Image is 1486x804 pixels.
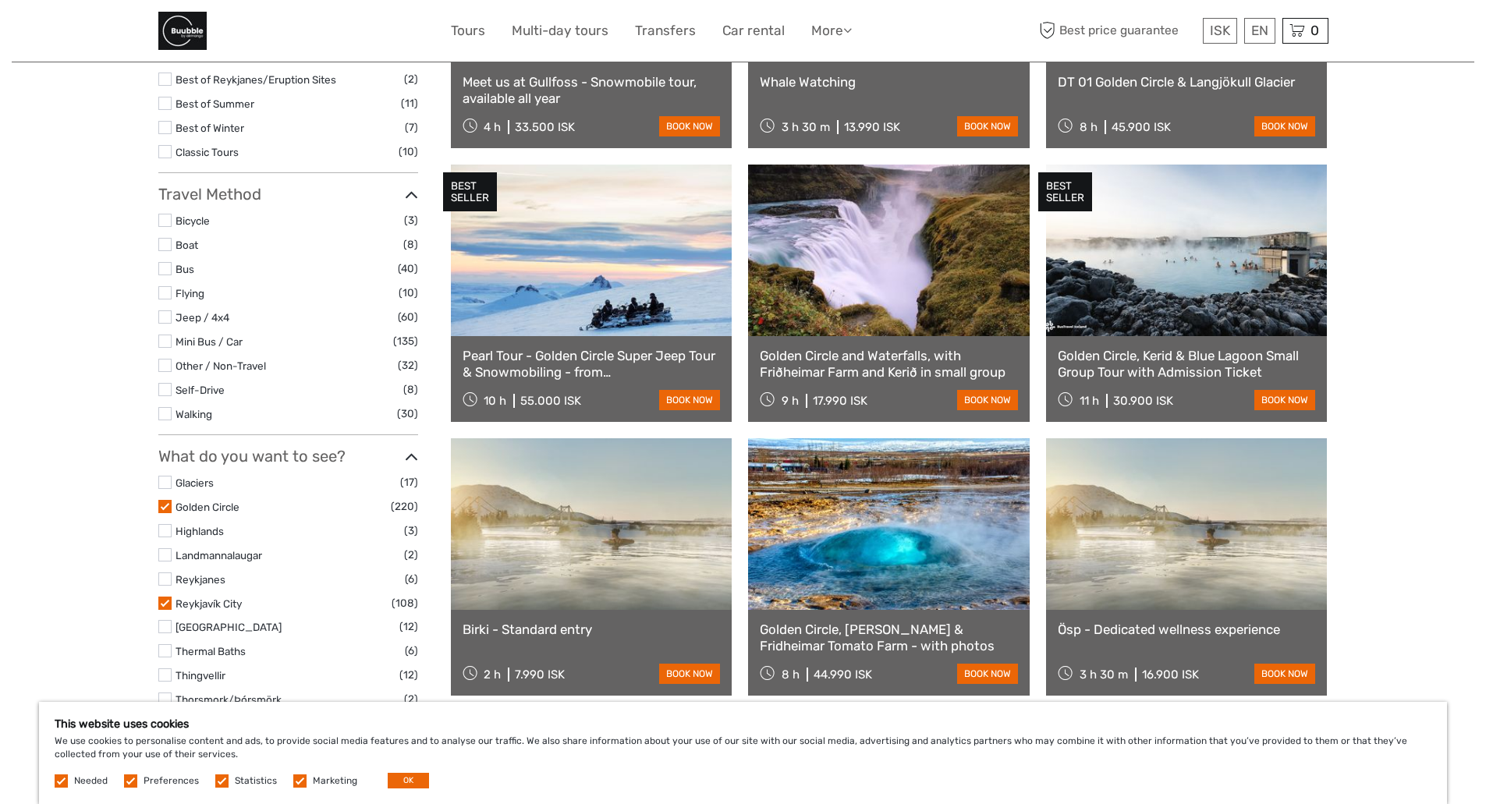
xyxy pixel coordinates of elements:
[443,172,497,211] div: BEST SELLER
[176,311,229,324] a: Jeep / 4x4
[176,501,239,513] a: Golden Circle
[399,284,418,302] span: (10)
[659,390,720,410] a: book now
[760,74,1018,90] a: Whale Watching
[176,214,210,227] a: Bicycle
[635,19,696,42] a: Transfers
[176,73,336,86] a: Best of Reykjanes/Eruption Sites
[176,645,246,657] a: Thermal Baths
[659,116,720,136] a: book now
[1112,120,1171,134] div: 45.900 ISK
[74,774,108,788] label: Needed
[463,74,721,106] a: Meet us at Gullfoss - Snowmobile tour, available all year
[158,447,418,466] h3: What do you want to see?
[405,119,418,136] span: (7)
[1036,18,1199,44] span: Best price guarantee
[403,236,418,253] span: (8)
[55,717,1431,731] h5: This website uses cookies
[398,356,418,374] span: (32)
[399,143,418,161] span: (10)
[405,570,418,588] span: (6)
[22,27,176,40] p: We're away right now. Please check back later!
[811,19,852,42] a: More
[1254,664,1315,684] a: book now
[158,12,207,50] img: General Info:
[515,120,575,134] div: 33.500 ISK
[393,332,418,350] span: (135)
[1254,390,1315,410] a: book now
[313,774,357,788] label: Marketing
[957,664,1018,684] a: book now
[176,573,225,586] a: Reykjanes
[463,622,721,637] a: Birki - Standard entry
[515,668,565,682] div: 7.990 ISK
[404,522,418,540] span: (3)
[1113,394,1173,408] div: 30.900 ISK
[1142,668,1199,682] div: 16.900 ISK
[176,597,242,610] a: Reykjavík City
[176,263,194,275] a: Bus
[176,359,266,372] a: Other / Non-Travel
[451,19,485,42] a: Tours
[176,693,282,706] a: Thorsmork/Þórsmörk
[484,120,501,134] span: 4 h
[399,618,418,636] span: (12)
[404,70,418,88] span: (2)
[782,394,799,408] span: 9 h
[404,546,418,564] span: (2)
[957,390,1018,410] a: book now
[176,408,212,420] a: Walking
[512,19,608,42] a: Multi-day tours
[235,774,277,788] label: Statistics
[176,97,254,110] a: Best of Summer
[1080,394,1099,408] span: 11 h
[814,668,872,682] div: 44.990 ISK
[844,120,900,134] div: 13.990 ISK
[391,498,418,515] span: (220)
[1080,120,1098,134] span: 8 h
[1058,622,1316,637] a: Ösp - Dedicated wellness experience
[176,476,214,489] a: Glaciers
[463,348,721,380] a: Pearl Tour - Golden Circle Super Jeep Tour & Snowmobiling - from [GEOGRAPHIC_DATA]
[158,185,418,204] h3: Travel Method
[176,621,282,633] a: [GEOGRAPHIC_DATA]
[957,116,1018,136] a: book now
[782,668,800,682] span: 8 h
[176,122,244,134] a: Best of Winter
[1058,348,1316,380] a: Golden Circle, Kerid & Blue Lagoon Small Group Tour with Admission Ticket
[1038,172,1092,211] div: BEST SELLER
[405,642,418,660] span: (6)
[392,594,418,612] span: (108)
[659,664,720,684] a: book now
[813,394,867,408] div: 17.990 ISK
[1058,74,1316,90] a: DT 01 Golden Circle & Langjökull Glacier
[1244,18,1275,44] div: EN
[722,19,785,42] a: Car rental
[176,287,204,299] a: Flying
[1308,23,1321,38] span: 0
[144,774,199,788] label: Preferences
[398,308,418,326] span: (60)
[1080,668,1128,682] span: 3 h 30 m
[176,239,198,251] a: Boat
[176,669,225,682] a: Thingvellir
[1254,116,1315,136] a: book now
[398,260,418,278] span: (40)
[39,702,1447,804] div: We use cookies to personalise content and ads, to provide social media features and to analyse ou...
[404,211,418,229] span: (3)
[397,405,418,423] span: (30)
[176,384,225,396] a: Self-Drive
[388,773,429,788] button: OK
[1210,23,1230,38] span: ISK
[401,94,418,112] span: (11)
[760,348,1018,380] a: Golden Circle and Waterfalls, with Friðheimar Farm and Kerið in small group
[484,394,506,408] span: 10 h
[782,120,830,134] span: 3 h 30 m
[176,146,239,158] a: Classic Tours
[176,525,224,537] a: Highlands
[400,473,418,491] span: (17)
[176,549,262,561] a: Landmannalaugar
[404,690,418,708] span: (2)
[176,335,243,348] a: Mini Bus / Car
[399,666,418,684] span: (12)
